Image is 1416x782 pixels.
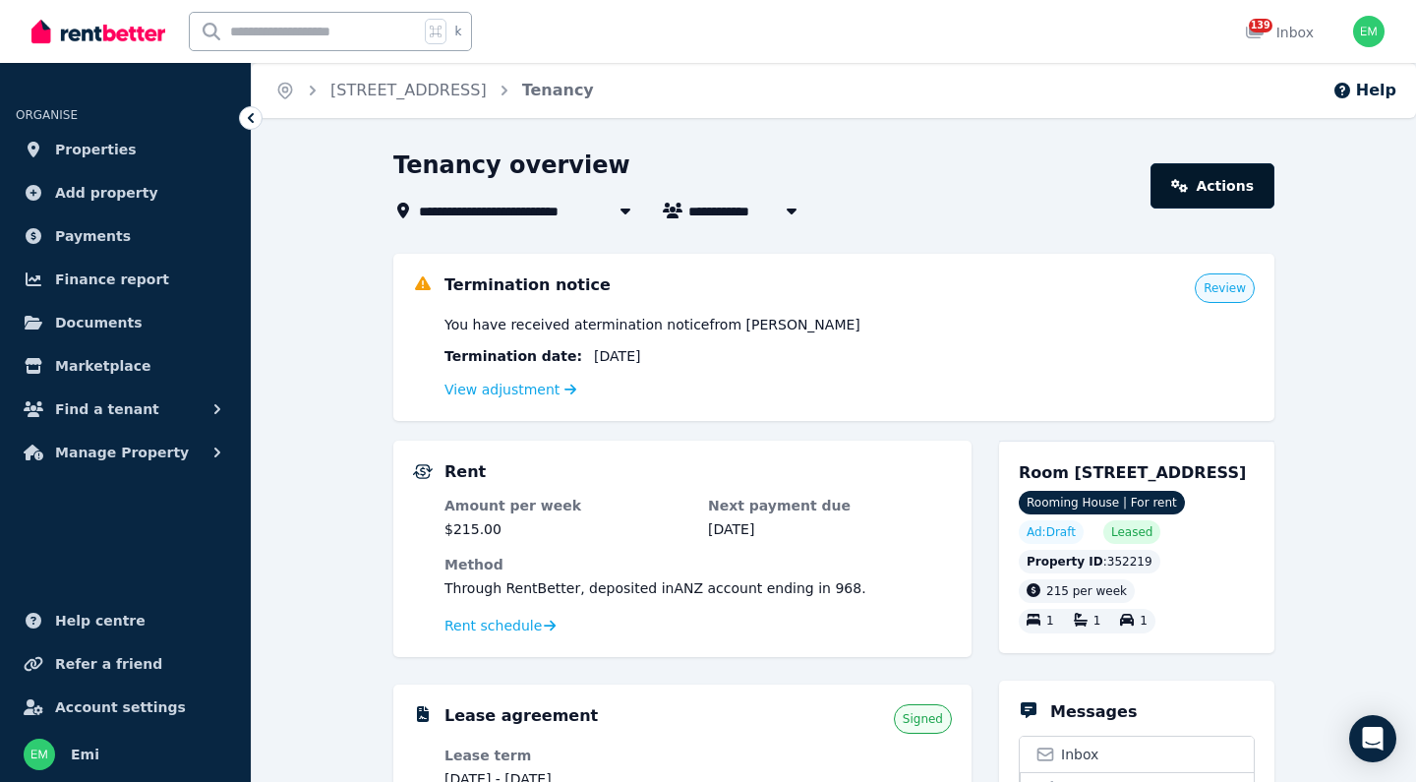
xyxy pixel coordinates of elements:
span: Finance report [55,268,169,291]
span: Ad: Draft [1027,524,1076,540]
span: Review [1204,280,1246,296]
div: : 352219 [1019,550,1160,573]
a: Help centre [16,601,235,640]
span: Add property [55,181,158,205]
span: Inbox [1061,745,1098,764]
a: Tenancy [522,81,594,99]
span: Refer a friend [55,652,162,676]
span: Emi [71,743,99,766]
dd: $215.00 [444,519,688,539]
dt: Amount per week [444,496,688,515]
span: 1 [1093,615,1101,629]
span: You have received a termination notice from [PERSON_NAME] [444,315,860,334]
a: Inbox [1020,737,1254,772]
span: Through RentBetter , deposited in ANZ account ending in 968 . [444,580,866,596]
dd: [DATE] [708,519,952,539]
a: Finance report [16,260,235,299]
span: Properties [55,138,137,161]
button: Manage Property [16,433,235,472]
nav: Breadcrumb [252,63,618,118]
div: Open Intercom Messenger [1349,715,1396,762]
span: Payments [55,224,131,248]
span: Account settings [55,695,186,719]
span: Property ID [1027,554,1103,570]
span: [DATE] [594,346,640,366]
button: Help [1332,79,1396,102]
a: Account settings [16,688,235,727]
span: Rent schedule [444,616,542,635]
a: Rent schedule [444,616,557,635]
div: Inbox [1245,23,1314,42]
span: Rooming House | For rent [1019,491,1185,514]
span: Leased [1111,524,1152,540]
h5: Lease agreement [444,704,598,728]
span: 1 [1046,615,1054,629]
a: [STREET_ADDRESS] [330,81,487,99]
h5: Messages [1050,700,1137,724]
span: 1 [1140,615,1148,629]
a: Add property [16,173,235,212]
a: Properties [16,130,235,169]
span: Termination date : [444,346,582,366]
span: Marketplace [55,354,150,378]
span: Manage Property [55,441,189,464]
button: Find a tenant [16,390,235,429]
span: 139 [1249,19,1272,32]
h1: Tenancy overview [393,150,630,181]
h5: Termination notice [444,273,611,297]
h5: Rent [444,460,486,484]
span: Documents [55,311,143,334]
span: Find a tenant [55,397,159,421]
dt: Next payment due [708,496,952,515]
a: Refer a friend [16,644,235,684]
a: Marketplace [16,346,235,386]
img: Emi [1353,16,1385,47]
a: Actions [1150,163,1274,209]
span: ORGANISE [16,108,78,122]
dt: Method [444,555,952,574]
span: Room [STREET_ADDRESS] [1019,463,1246,482]
img: RentBetter [31,17,165,46]
a: Payments [16,216,235,256]
dt: Lease term [444,746,688,765]
a: Documents [16,303,235,342]
span: k [454,24,461,39]
img: Emi [24,739,55,770]
span: Help centre [55,609,146,632]
a: View adjustment [444,382,576,397]
span: Signed [903,711,943,727]
img: Rental Payments [413,464,433,479]
span: 215 per week [1046,584,1127,598]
